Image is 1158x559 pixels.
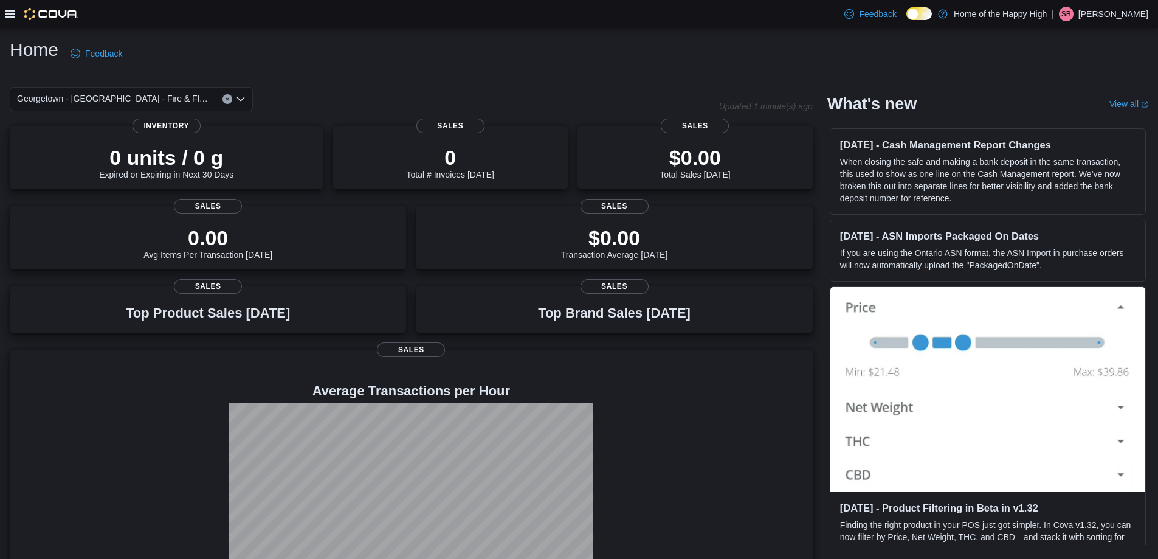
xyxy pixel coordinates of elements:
div: Avg Items Per Transaction [DATE] [143,226,272,260]
span: Feedback [859,8,896,20]
span: Sales [581,279,649,294]
p: 0.00 [143,226,272,250]
p: When closing the safe and making a bank deposit in the same transaction, this used to show as one... [840,156,1136,204]
span: Sales [661,119,729,133]
p: 0 [407,145,494,170]
h4: Average Transactions per Hour [19,384,803,398]
a: Feedback [839,2,901,26]
p: 0 units / 0 g [99,145,233,170]
button: Open list of options [236,94,246,104]
button: Clear input [222,94,232,104]
span: Sales [416,119,484,133]
input: Dark Mode [906,7,932,20]
h1: Home [10,38,58,62]
p: If you are using the Ontario ASN format, the ASN Import in purchase orders will now automatically... [840,247,1136,271]
a: View allExternal link [1109,99,1148,109]
p: $0.00 [660,145,730,170]
div: Total Sales [DATE] [660,145,730,179]
a: Feedback [66,41,127,66]
div: Transaction Average [DATE] [561,226,668,260]
h3: [DATE] - Cash Management Report Changes [840,139,1136,151]
span: Sales [581,199,649,214]
div: Savio Bassil [1059,7,1074,21]
h2: What's new [827,94,917,114]
svg: External link [1141,101,1148,108]
span: Georgetown - [GEOGRAPHIC_DATA] - Fire & Flower [17,91,210,106]
h3: [DATE] - Product Filtering in Beta in v1.32 [840,502,1136,514]
span: Sales [174,199,242,214]
span: Sales [174,279,242,294]
div: Expired or Expiring in Next 30 Days [99,145,233,179]
div: Total # Invoices [DATE] [407,145,494,179]
span: Feedback [85,47,122,60]
p: $0.00 [561,226,668,250]
span: Inventory [133,119,201,133]
p: Home of the Happy High [954,7,1047,21]
img: Cova [24,8,78,20]
em: Beta Features [1063,544,1116,554]
h3: Top Brand Sales [DATE] [538,306,691,321]
span: Sales [377,342,445,357]
p: [PERSON_NAME] [1078,7,1148,21]
p: Updated 1 minute(s) ago [719,102,813,111]
h3: [DATE] - ASN Imports Packaged On Dates [840,230,1136,242]
h3: Top Product Sales [DATE] [126,306,290,321]
span: SB [1061,7,1071,21]
p: | [1052,7,1054,21]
